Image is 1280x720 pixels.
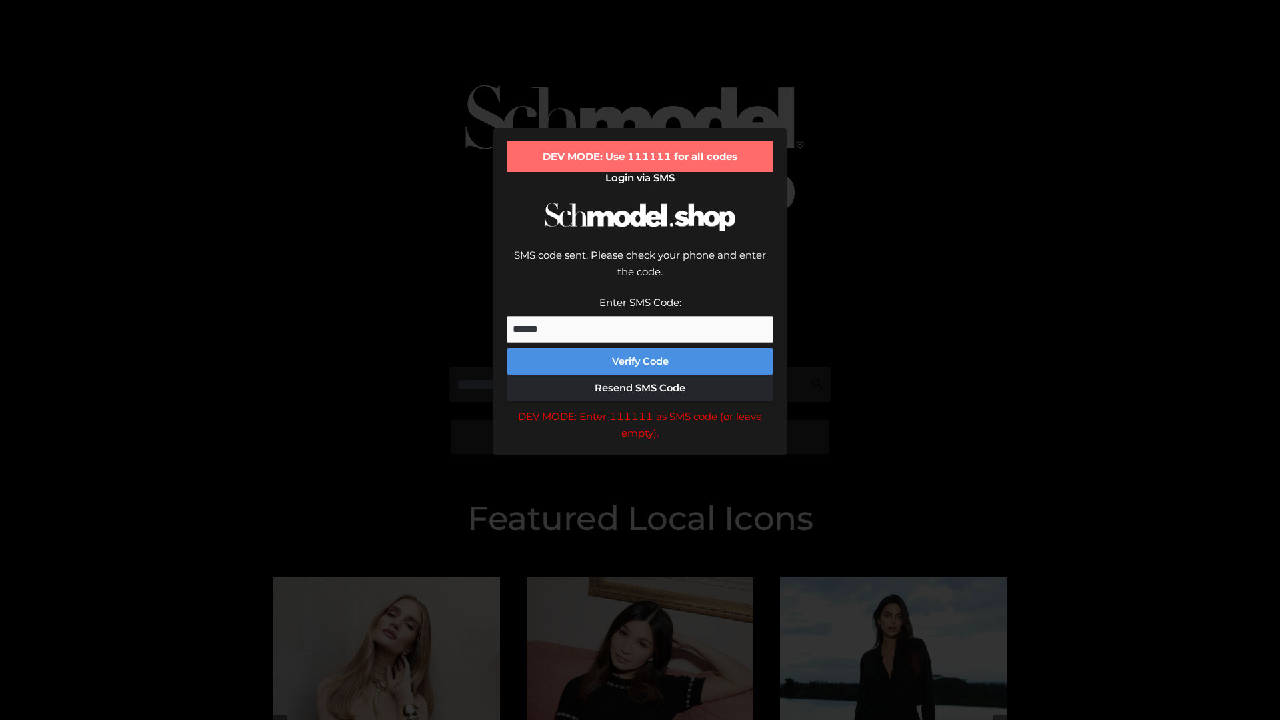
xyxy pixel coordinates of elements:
button: Resend SMS Code [507,375,773,401]
div: SMS code sent. Please check your phone and enter the code. [507,247,773,294]
div: DEV MODE: Enter 111111 as SMS code (or leave empty). [507,408,773,442]
button: Verify Code [507,348,773,375]
img: Schmodel Logo [540,191,740,243]
h2: Login via SMS [507,172,773,184]
div: DEV MODE: Use 111111 for all codes [507,141,773,172]
label: Enter SMS Code: [599,296,681,309]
